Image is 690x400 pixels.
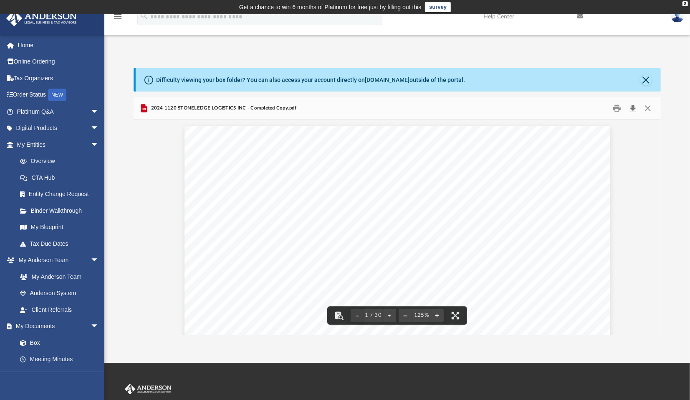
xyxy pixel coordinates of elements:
span: [PERSON_NAME] [269,194,326,201]
div: Get a chance to win 6 months of Platinum for free just by filling out this [239,2,422,12]
span: 1 / 30 [364,313,383,318]
a: Digital Productsarrow_drop_down [6,120,111,137]
i: menu [113,12,123,22]
a: CTA Hub [12,169,111,186]
a: My Anderson Team [12,268,103,285]
button: Zoom out [399,306,412,325]
button: Close [640,102,655,115]
span: 89121 [313,202,338,209]
a: menu [113,16,123,22]
span: 2024 1120 STONELEDGE LOGISTICS INC - Completed Copy.pdf [149,104,296,112]
span: NV [298,202,308,209]
span: GLOBAL [289,186,318,192]
button: 1 / 30 [364,306,383,325]
a: My Anderson Teamarrow_drop_down [6,252,107,269]
span: LAS [245,202,259,209]
button: Enter fullscreen [446,306,465,325]
a: My Blueprint [12,219,107,236]
span: GROUP, [368,186,397,192]
div: Difficulty viewing your box folder? You can also access your account directly on outside of the p... [156,76,465,84]
button: Toggle findbar [330,306,348,325]
a: Overview [12,153,111,170]
span: arrow_drop_down [91,103,107,120]
button: Close [640,74,652,86]
i: search [139,11,149,20]
div: Preview [134,97,661,335]
a: Client Referrals [12,301,107,318]
a: Platinum Q&Aarrow_drop_down [6,103,111,120]
button: Print [609,102,625,115]
div: Document Viewer [134,120,661,335]
span: arrow_drop_down [91,120,107,137]
a: Order StatusNEW [6,87,111,104]
span: LLC [402,186,417,192]
a: Meeting Minutes [12,351,107,368]
span: VEGAS, [264,202,294,209]
img: User Pic [671,10,684,23]
div: NEW [48,89,66,101]
a: Entity Change Request [12,186,111,203]
a: [DOMAIN_NAME] [365,76,409,83]
span: arrow_drop_down [91,318,107,335]
a: My Entitiesarrow_drop_down [6,136,111,153]
button: Zoom in [430,306,444,325]
span: BUSINESS [323,186,362,192]
div: close [682,1,688,6]
div: Current zoom level [412,313,430,318]
a: My Documentsarrow_drop_down [6,318,107,335]
span: arrow_drop_down [91,136,107,153]
a: Binder Walkthrough [12,202,111,219]
span: DRIVE [303,194,328,201]
a: Home [6,37,111,54]
button: Download [625,102,640,115]
span: arrow_drop_down [91,252,107,269]
img: Anderson Advisors Platinum Portal [4,10,79,26]
img: Anderson Advisors Platinum Portal [123,384,173,395]
button: Next page [383,306,396,325]
a: Tax Organizers [6,70,111,87]
span: [PERSON_NAME] [245,186,302,192]
span: 3225 [245,194,264,201]
a: Anderson System [12,285,107,302]
a: survey [425,2,451,12]
a: Tax Due Dates [12,235,111,252]
a: Online Ordering [6,54,111,70]
a: Box [12,334,103,351]
div: File preview [134,120,661,335]
a: Forms Library [12,367,103,384]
